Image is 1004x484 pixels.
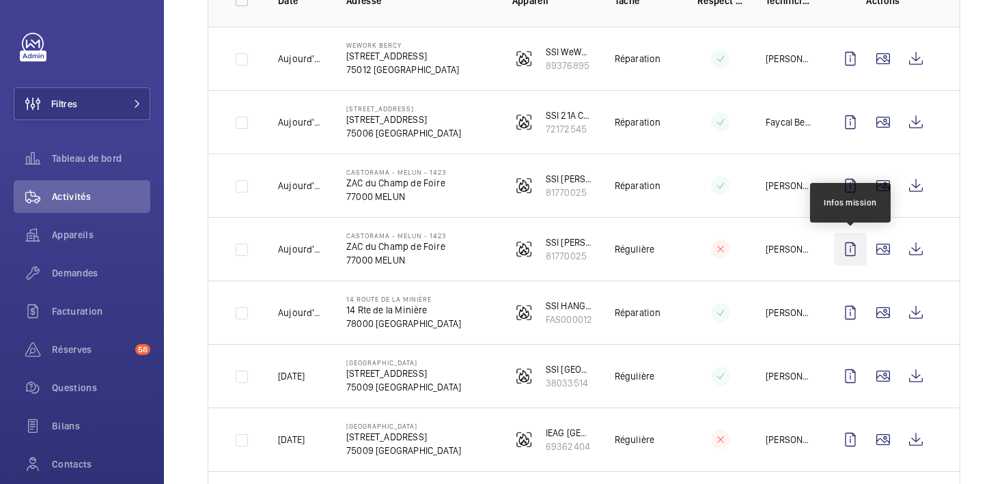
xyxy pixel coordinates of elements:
p: [GEOGRAPHIC_DATA] [346,358,461,367]
p: [PERSON_NAME] [766,242,812,256]
span: Tableau de bord [52,152,150,165]
p: 89376895 [546,59,593,72]
img: fire_alarm.svg [516,177,532,194]
p: Réparation [615,115,661,129]
span: Filtres [51,97,77,111]
p: SSI WeWork Bercy [546,45,593,59]
p: [STREET_ADDRESS] [346,367,461,380]
p: 77000 MELUN [346,190,446,203]
span: Contacts [52,457,150,471]
p: 75012 [GEOGRAPHIC_DATA] [346,63,459,76]
p: [PERSON_NAME] [766,52,812,66]
p: [DATE] [278,433,305,446]
span: Appareils [52,228,150,242]
p: 75006 [GEOGRAPHIC_DATA] [346,126,461,140]
p: SSI [PERSON_NAME] [546,172,593,186]
img: fire_alarm.svg [516,241,532,257]
div: Infos mission [824,197,877,209]
p: [STREET_ADDRESS] [346,113,461,126]
p: 75009 [GEOGRAPHIC_DATA] [346,444,461,457]
p: WeWork Bercy [346,41,459,49]
span: Bilans [52,419,150,433]
img: fire_alarm.svg [516,304,532,321]
p: Faycal Belalia [766,115,812,129]
p: 75009 [GEOGRAPHIC_DATA] [346,380,461,394]
p: Aujourd'hui [278,179,324,193]
span: Questions [52,381,150,395]
p: Réparation [615,306,661,319]
p: Aujourd'hui [278,115,324,129]
p: Régulière [615,433,655,446]
p: Aujourd'hui [278,242,324,256]
p: 78000 [GEOGRAPHIC_DATA] [346,317,461,330]
p: [STREET_ADDRESS] [346,104,461,113]
p: Aujourd'hui [278,52,324,66]
p: 77000 MELUN [346,253,446,267]
span: Activités [52,190,150,203]
p: [DATE] [278,369,305,383]
button: Filtres [14,87,150,120]
p: SSI HANGAR [546,299,593,313]
p: IEAG [GEOGRAPHIC_DATA] [546,426,593,440]
p: 38033514 [546,376,593,390]
p: FAS000012 [546,313,593,326]
img: fire_alarm.svg [516,51,532,67]
p: [STREET_ADDRESS] [346,430,461,444]
span: Facturation [52,304,150,318]
p: 69362404 [546,440,593,453]
p: Réparation [615,52,661,66]
p: [PERSON_NAME] [766,433,812,446]
p: Réparation [615,179,661,193]
p: 14 Route de la Minière [346,295,461,303]
p: [STREET_ADDRESS] [346,49,459,63]
img: fire_alarm.svg [516,114,532,130]
p: [GEOGRAPHIC_DATA] [346,422,461,430]
img: fire_alarm.svg [516,368,532,384]
p: ZAC du Champ de Foire [346,176,446,190]
img: fire_alarm.svg [516,431,532,448]
p: 81770025 [546,249,593,263]
p: Aujourd'hui [278,306,324,319]
p: ZAC du Champ de Foire [346,240,446,253]
p: Régulière [615,369,655,383]
p: [PERSON_NAME] [766,306,812,319]
p: SSI 21A Cherche Midi [546,109,593,122]
p: Régulière [615,242,655,256]
p: [PERSON_NAME] [766,369,812,383]
span: Réserves [52,343,130,356]
p: 14 Rte de la Minière [346,303,461,317]
p: SSI [GEOGRAPHIC_DATA] [546,362,593,376]
p: SSI [PERSON_NAME] [546,236,593,249]
p: 81770025 [546,186,593,199]
span: Demandes [52,266,150,280]
p: Castorama - MELUN - 1423 [346,231,446,240]
p: [PERSON_NAME] [766,179,812,193]
p: Castorama - MELUN - 1423 [346,168,446,176]
span: 58 [135,344,150,355]
p: 72172545 [546,122,593,136]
